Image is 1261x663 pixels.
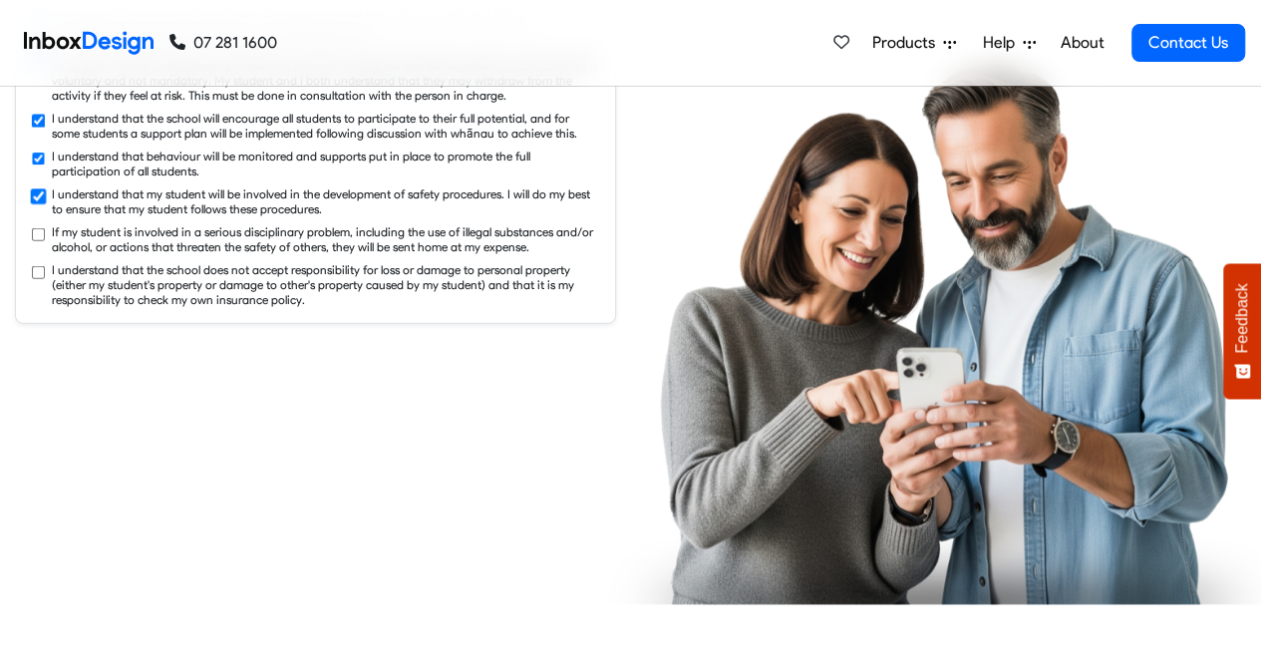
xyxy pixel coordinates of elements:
span: Help [983,31,1023,55]
button: Feedback - Show survey [1223,263,1261,399]
a: Contact Us [1131,24,1245,62]
label: I understand that the school does not accept responsibility for loss or damage to personal proper... [52,262,599,307]
span: Products [872,31,943,55]
span: Feedback [1233,283,1251,353]
label: I understand that behaviour will be monitored and supports put in place to promote the full parti... [52,149,599,178]
label: I understand that the school will encourage all students to participate to their full potential, ... [52,111,599,141]
a: Products [864,23,964,63]
a: 07 281 1600 [169,31,277,55]
a: Help [975,23,1044,63]
label: I understand that my student will be involved in the development of safety procedures. I will do ... [52,186,599,216]
a: About [1055,23,1109,63]
label: If my student is involved in a serious disciplinary problem, including the use of illegal substan... [52,224,599,254]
